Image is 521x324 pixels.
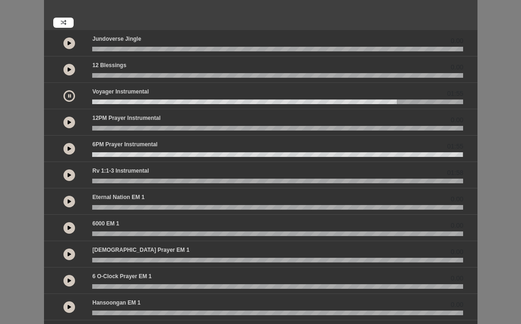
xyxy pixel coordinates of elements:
[447,89,463,99] span: 01:55
[92,140,157,149] p: 6PM Prayer Instrumental
[451,194,463,204] span: 0.00
[92,219,119,228] p: 6000 EM 1
[92,193,144,201] p: Eternal Nation EM 1
[92,61,126,69] p: 12 Blessings
[451,115,463,125] span: 0.00
[451,300,463,310] span: 0.00
[92,246,189,254] p: [DEMOGRAPHIC_DATA] prayer EM 1
[451,221,463,231] span: 0.00
[92,35,141,43] p: Jundoverse Jingle
[92,87,149,96] p: Voyager Instrumental
[451,36,463,46] span: 0.00
[447,142,463,151] span: 01:55
[92,114,160,122] p: 12PM Prayer Instrumental
[447,168,463,178] span: 01:58
[92,272,151,280] p: 6 o-clock prayer EM 1
[451,274,463,283] span: 0.00
[92,167,149,175] p: Rv 1:1-3 Instrumental
[92,299,140,307] p: Hansoongan EM 1
[451,247,463,257] span: 0.00
[451,62,463,72] span: 0.00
